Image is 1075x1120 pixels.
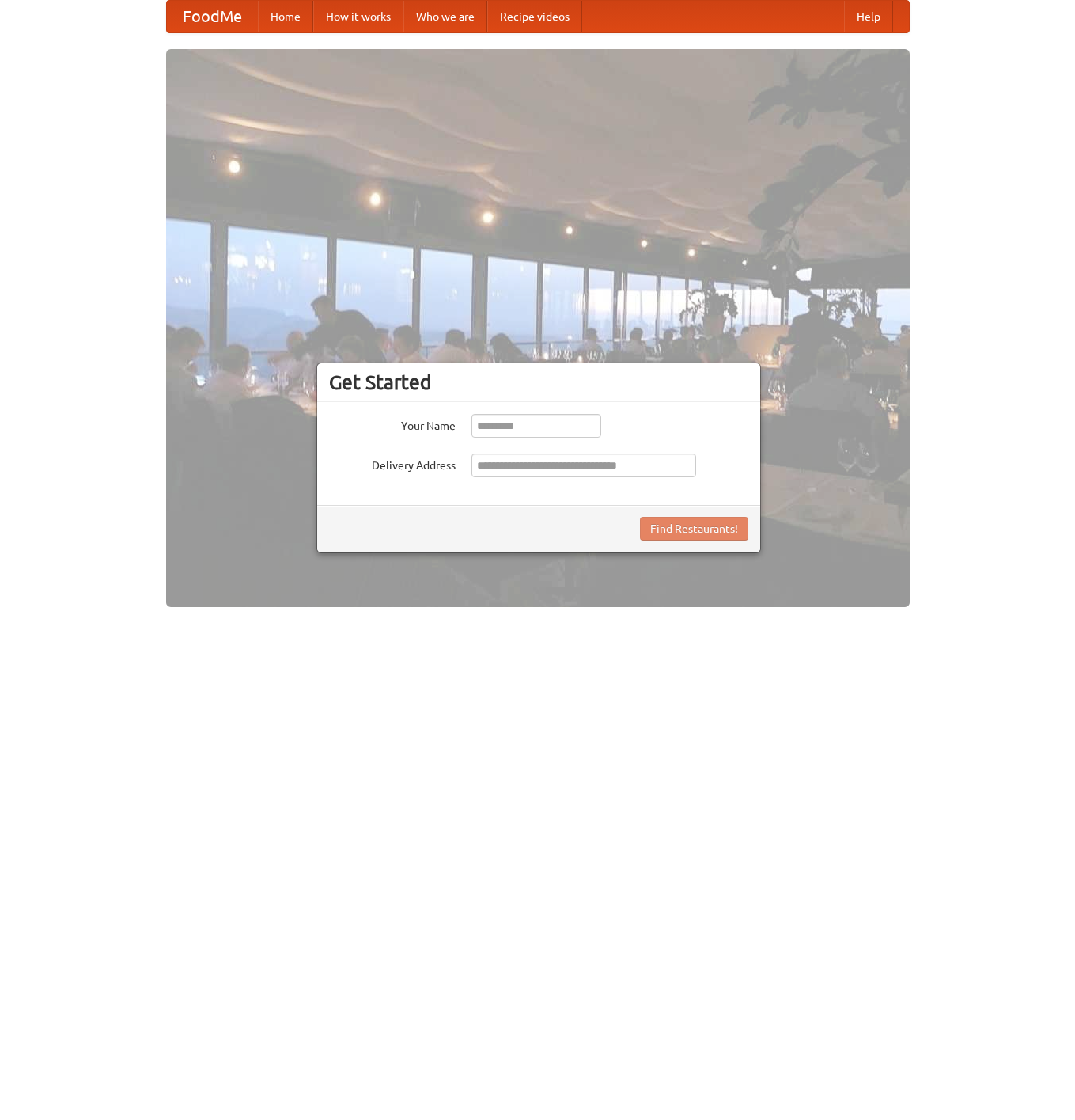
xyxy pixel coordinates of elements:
[258,1,313,32] a: Home
[329,370,748,394] h3: Get Started
[844,1,893,32] a: Help
[487,1,582,32] a: Recipe videos
[313,1,403,32] a: How it works
[640,517,748,541] button: Find Restaurants!
[329,414,456,434] label: Your Name
[167,1,258,32] a: FoodMe
[329,454,456,473] label: Delivery Address
[403,1,487,32] a: Who we are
